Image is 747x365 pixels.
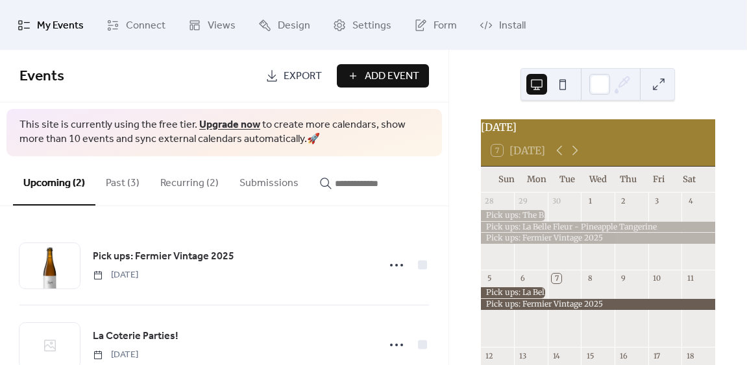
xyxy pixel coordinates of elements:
[552,351,561,360] div: 14
[93,248,234,265] a: Pick ups: Fermier Vintage 2025
[618,351,628,360] div: 16
[93,348,138,362] span: [DATE]
[652,196,662,206] div: 3
[585,351,594,360] div: 15
[481,222,715,233] div: Pick ups: La Belle Fleur - Pineapple Tangerine
[618,196,628,206] div: 2
[583,167,613,193] div: Wed
[685,351,695,360] div: 18
[481,287,548,298] div: Pick ups: La Belle Fleur - Pineapple Tangerine
[518,196,528,206] div: 29
[518,351,528,360] div: 13
[93,268,138,282] span: [DATE]
[37,16,84,36] span: My Events
[485,196,495,206] div: 28
[278,16,310,36] span: Design
[552,167,583,193] div: Tue
[481,299,715,310] div: Pick ups: Fermier Vintage 2025
[613,167,644,193] div: Thu
[126,16,165,36] span: Connect
[150,156,229,204] button: Recurring (2)
[491,167,522,193] div: Sun
[404,5,467,45] a: Form
[208,16,236,36] span: Views
[481,233,715,244] div: Pick ups: Fermier Vintage 2025
[552,274,561,283] div: 7
[499,16,526,36] span: Install
[365,69,419,84] span: Add Event
[470,5,535,45] a: Install
[93,328,178,345] a: La Coterie Parties!
[481,210,548,221] div: Pick ups: The Blend & The Blend + Oude Fermier Vintage 2023
[481,119,715,135] div: [DATE]
[585,274,594,283] div: 8
[674,167,705,193] div: Sat
[518,274,528,283] div: 6
[618,274,628,283] div: 9
[323,5,401,45] a: Settings
[685,196,695,206] div: 4
[249,5,320,45] a: Design
[652,351,662,360] div: 17
[95,156,150,204] button: Past (3)
[352,16,391,36] span: Settings
[256,64,332,88] a: Export
[13,156,95,206] button: Upcoming (2)
[97,5,175,45] a: Connect
[485,274,495,283] div: 5
[652,274,662,283] div: 10
[585,196,594,206] div: 1
[178,5,245,45] a: Views
[337,64,429,88] button: Add Event
[19,62,64,91] span: Events
[8,5,93,45] a: My Events
[434,16,457,36] span: Form
[552,196,561,206] div: 30
[19,118,429,147] span: This site is currently using the free tier. to create more calendars, show more than 10 events an...
[644,167,674,193] div: Fri
[229,156,309,204] button: Submissions
[522,167,552,193] div: Mon
[93,329,178,344] span: La Coterie Parties!
[685,274,695,283] div: 11
[485,351,495,360] div: 12
[284,69,322,84] span: Export
[199,115,260,135] a: Upgrade now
